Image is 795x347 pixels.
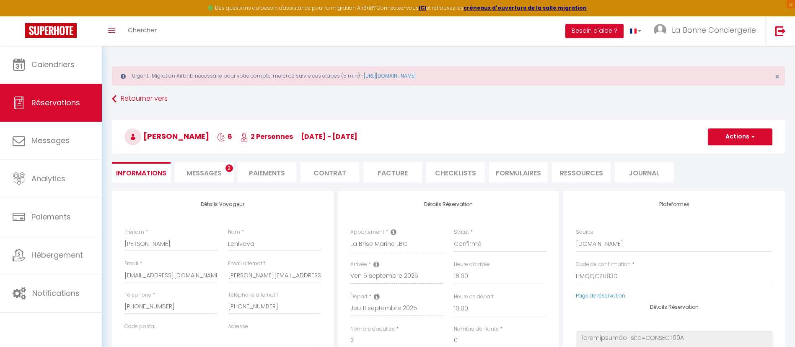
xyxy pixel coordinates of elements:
[464,4,587,11] a: créneaux d'ouverture de la salle migration
[647,16,767,46] a: ... La Bonne Conciergerie
[122,16,163,46] a: Chercher
[301,132,357,141] span: [DATE] - [DATE]
[240,132,293,141] span: 2 Personnes
[31,211,71,222] span: Paiements
[32,288,80,298] span: Notifications
[124,201,321,207] h4: Détails Voyageur
[124,323,155,331] label: Code postal
[672,25,756,35] span: La Bonne Conciergerie
[217,132,232,141] span: 6
[775,26,786,36] img: logout
[454,325,499,333] label: Nombre d'enfants
[363,162,422,183] li: Facture
[576,201,772,207] h4: Plateformes
[225,164,233,172] span: 2
[654,24,666,37] img: ...
[228,291,278,299] label: Téléphone alternatif
[615,162,673,183] li: Journal
[124,260,138,268] label: Email
[7,3,32,29] button: Ouvrir le widget de chat LiveChat
[112,91,785,107] a: Retourner vers
[489,162,548,183] li: FORMULAIRES
[775,73,779,81] button: Close
[454,293,494,301] label: Heure de départ
[228,323,248,331] label: Adresse
[576,292,625,299] a: Page de réservation
[112,66,785,86] div: Urgent : Migration Airbnb nécessaire pour votre compte, merci de suivre ces étapes (5 min) -
[708,128,772,145] button: Actions
[186,168,222,178] span: Messages
[31,97,80,108] span: Réservations
[350,293,368,301] label: Départ
[350,228,384,236] label: Appartement
[419,4,426,11] a: ICI
[552,162,611,183] li: Ressources
[576,304,772,310] h4: Détails Réservation
[350,325,395,333] label: Nombre d'adultes
[25,23,77,38] img: Super Booking
[124,131,209,141] span: [PERSON_NAME]
[350,261,367,269] label: Arrivée
[124,291,151,299] label: Téléphone
[576,228,593,236] label: Source
[576,261,631,269] label: Code de confirmation
[31,250,83,260] span: Hébergement
[565,24,624,38] button: Besoin d'aide ?
[128,26,157,34] span: Chercher
[228,260,265,268] label: Email alternatif
[31,59,75,70] span: Calendriers
[364,72,416,79] a: [URL][DOMAIN_NAME]
[300,162,359,183] li: Contrat
[775,71,779,82] span: ×
[454,261,490,269] label: Heure d'arrivée
[31,173,65,184] span: Analytics
[350,201,547,207] h4: Détails Réservation
[426,162,485,183] li: CHECKLISTS
[112,162,171,183] li: Informations
[31,135,70,146] span: Messages
[454,228,469,236] label: Statut
[238,162,296,183] li: Paiements
[228,228,240,236] label: Nom
[124,228,144,236] label: Prénom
